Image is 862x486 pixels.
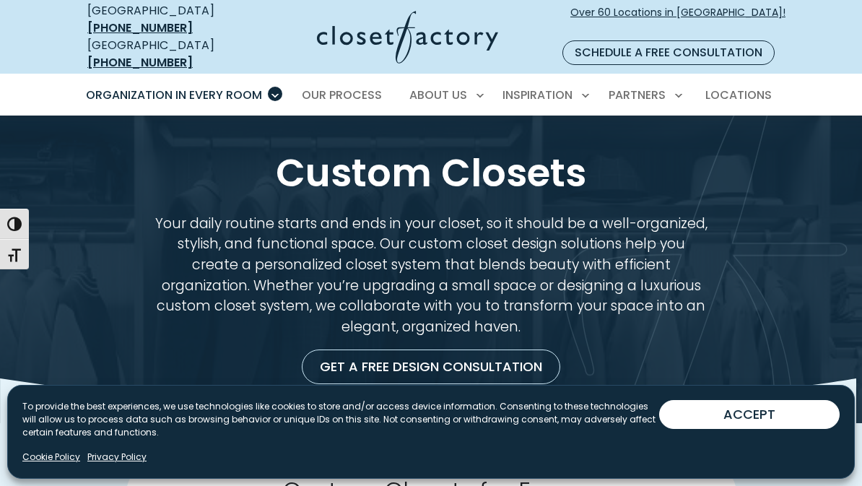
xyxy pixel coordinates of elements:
[86,87,262,103] span: Organization in Every Room
[87,54,193,71] a: [PHONE_NUMBER]
[302,350,560,384] a: Get a Free Design Consultation
[502,87,573,103] span: Inspiration
[562,40,775,65] a: Schedule a Free Consultation
[97,150,765,196] h1: Custom Closets
[705,87,772,103] span: Locations
[76,75,786,116] nav: Primary Menu
[659,400,840,429] button: ACCEPT
[22,451,80,464] a: Cookie Policy
[22,400,659,439] p: To provide the best experiences, we use technologies like cookies to store and/or access device i...
[87,19,193,36] a: [PHONE_NUMBER]
[570,5,785,35] span: Over 60 Locations in [GEOGRAPHIC_DATA]!
[302,87,382,103] span: Our Process
[154,214,708,338] p: Your daily routine starts and ends in your closet, so it should be a well-organized, stylish, and...
[87,2,245,37] div: [GEOGRAPHIC_DATA]
[609,87,666,103] span: Partners
[317,11,498,64] img: Closet Factory Logo
[409,87,467,103] span: About Us
[87,37,245,71] div: [GEOGRAPHIC_DATA]
[87,451,147,464] a: Privacy Policy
